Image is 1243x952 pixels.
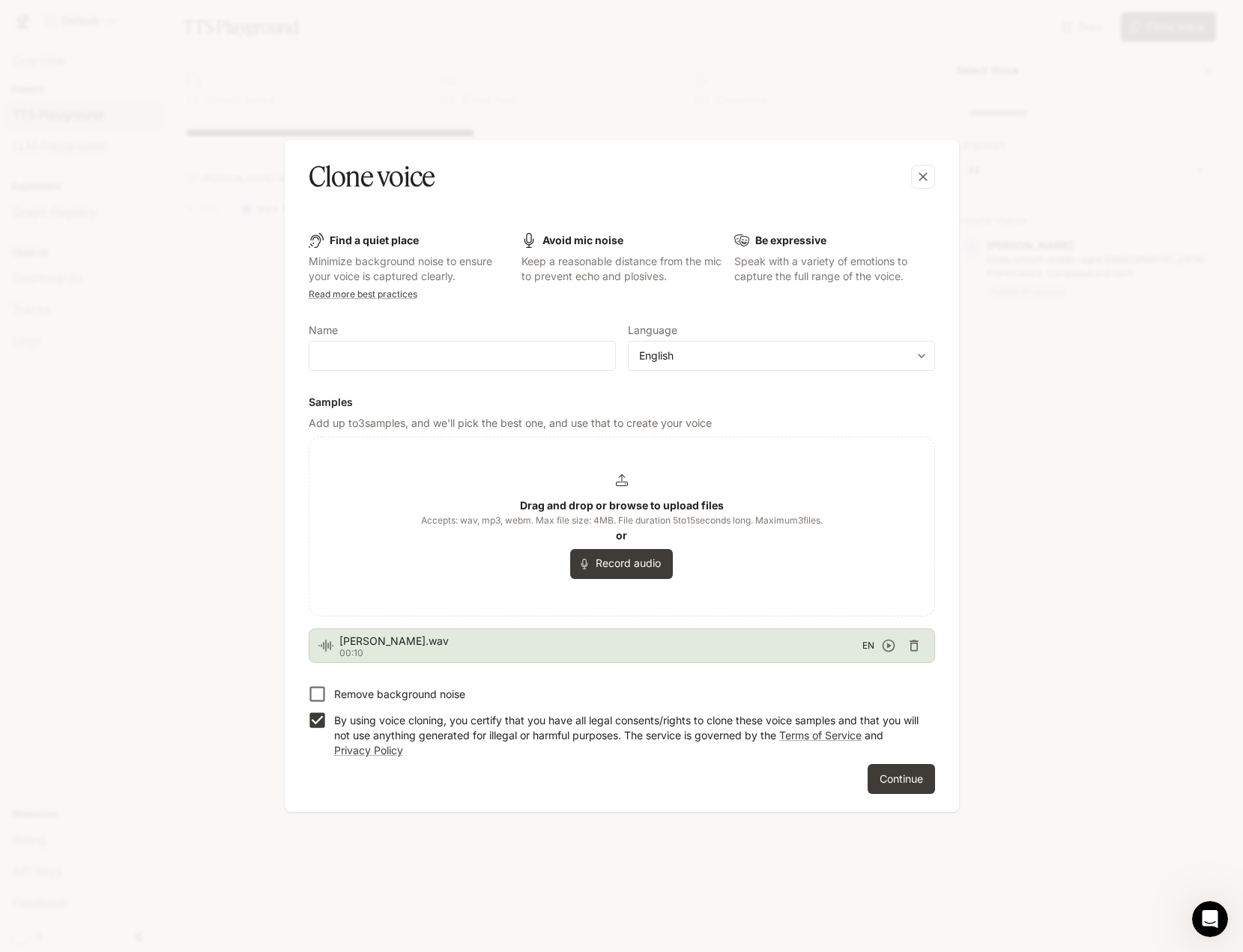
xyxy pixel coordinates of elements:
[334,713,923,758] p: By using voice cloning, you certify that you have all legal consents/rights to clone these voice ...
[334,687,465,702] p: Remove background noise
[421,513,823,528] span: Accepts: wav, mp3, webm. Max file size: 4MB. File duration 5 to 15 seconds long. Maximum 3 files.
[334,744,403,757] a: Privacy Policy
[339,634,862,649] span: [PERSON_NAME].wav
[309,288,417,300] a: Read more best practices
[339,649,862,658] p: 00:10
[520,499,724,512] b: Drag and drop or browse to upload files
[629,348,934,363] div: English
[309,395,935,410] h6: Samples
[868,764,935,794] button: Continue
[734,254,935,284] p: Speak with a variety of emotions to capture the full range of the voice.
[779,729,862,742] a: Terms of Service
[639,348,910,363] div: English
[570,549,673,579] button: Record audio
[542,234,623,246] b: Avoid mic noise
[1192,901,1228,937] iframe: Intercom live chat
[330,234,419,246] b: Find a quiet place
[628,325,677,336] p: Language
[309,158,435,195] h5: Clone voice
[616,529,627,542] b: or
[755,234,826,246] b: Be expressive
[309,325,338,336] p: Name
[309,416,935,431] p: Add up to 3 samples, and we'll pick the best one, and use that to create your voice
[521,254,722,284] p: Keep a reasonable distance from the mic to prevent echo and plosives.
[862,638,874,653] span: EN
[309,254,509,284] p: Minimize background noise to ensure your voice is captured clearly.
